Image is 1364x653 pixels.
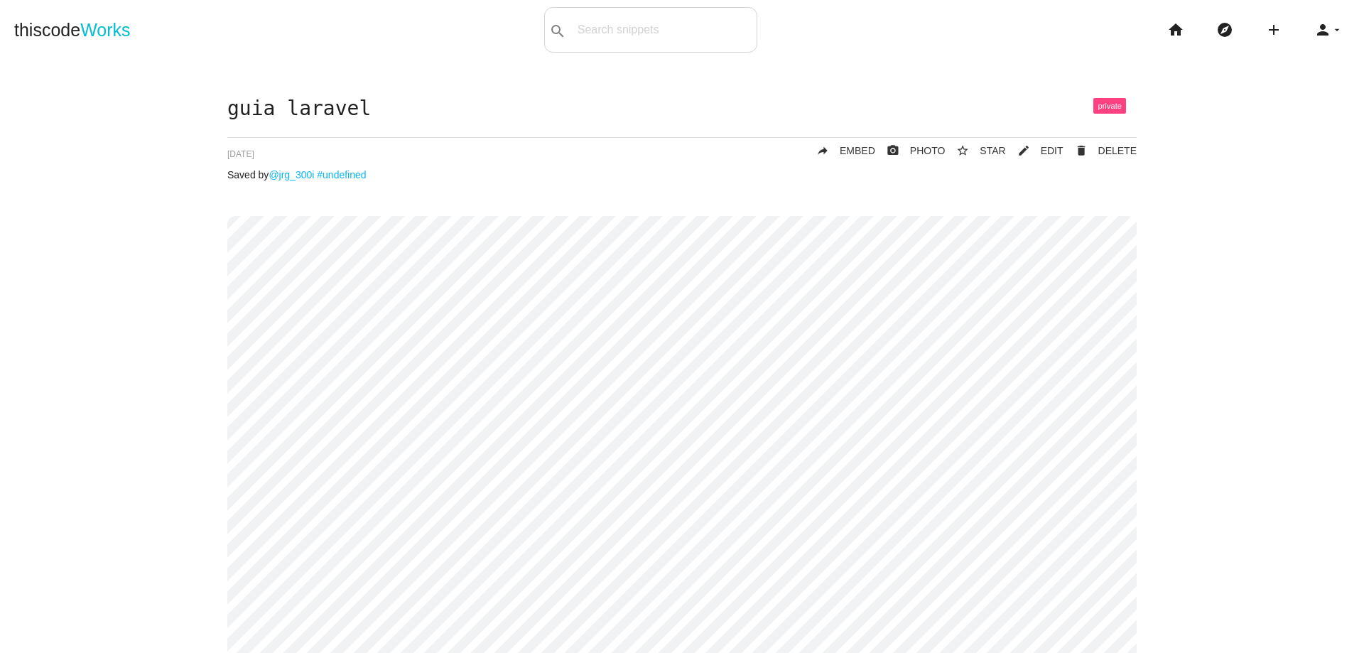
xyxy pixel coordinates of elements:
[980,145,1005,156] span: STAR
[1098,145,1137,156] span: DELETE
[816,138,829,163] i: reply
[317,169,366,180] a: #undefined
[1216,7,1233,53] i: explore
[956,138,969,163] i: star_border
[1041,145,1063,156] span: EDIT
[1265,7,1282,53] i: add
[1017,138,1030,163] i: mode_edit
[945,138,1005,163] button: star_borderSTAR
[227,169,1137,180] p: Saved by
[1314,7,1331,53] i: person
[549,9,566,54] i: search
[1331,7,1343,53] i: arrow_drop_down
[1063,138,1137,163] a: Delete Post
[269,169,314,180] a: @jrg_300i
[875,138,946,163] a: photo_cameraPHOTO
[545,8,570,52] button: search
[227,149,254,159] span: [DATE]
[1006,138,1063,163] a: mode_editEDIT
[570,15,757,45] input: Search snippets
[1075,138,1088,163] i: delete
[805,138,875,163] a: replyEMBED
[840,145,875,156] span: EMBED
[910,145,946,156] span: PHOTO
[887,138,899,163] i: photo_camera
[227,98,1137,120] h1: guia laravel
[14,7,131,53] a: thiscodeWorks
[80,20,130,40] span: Works
[1167,7,1184,53] i: home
